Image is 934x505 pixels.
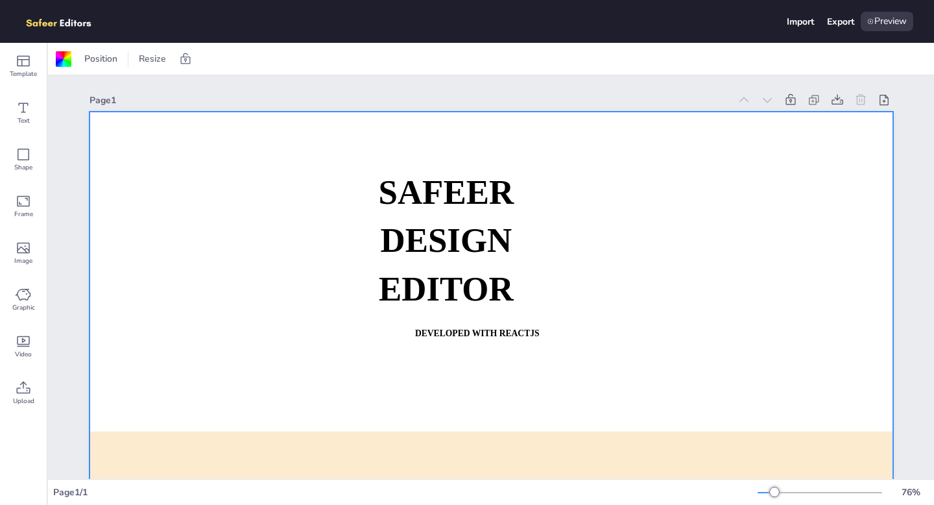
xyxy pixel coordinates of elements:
[136,53,169,65] span: Resize
[15,349,32,360] span: Video
[787,16,814,28] div: Import
[414,328,539,338] strong: DEVELOPED WITH REACTJS
[90,94,730,106] div: Page 1
[18,116,30,126] span: Text
[10,69,37,79] span: Template
[13,396,34,406] span: Upload
[53,486,758,499] div: Page 1 / 1
[82,53,120,65] span: Position
[14,256,32,266] span: Image
[14,162,32,173] span: Shape
[378,174,514,212] strong: SAFEER
[827,16,854,28] div: Export
[895,486,926,499] div: 76 %
[12,302,35,313] span: Graphic
[378,222,513,308] strong: DESIGN EDITOR
[861,12,913,31] div: Preview
[21,12,110,31] img: logo.png
[14,209,33,219] span: Frame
